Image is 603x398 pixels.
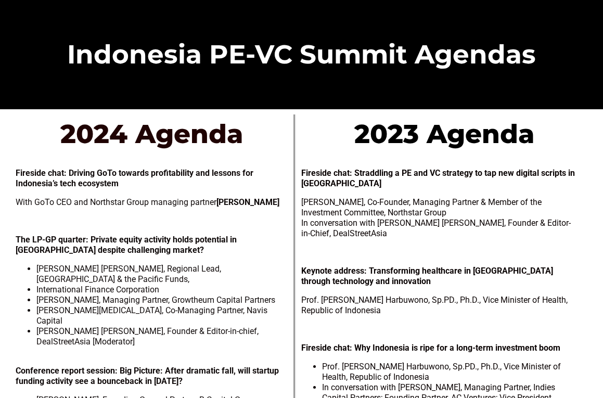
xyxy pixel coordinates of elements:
li: [PERSON_NAME] [PERSON_NAME], Founder & Editor-in-chief, DealStreetAsia [Moderator] [36,326,289,347]
p: [PERSON_NAME], Co-Founder, Managing Partner & Member of the Investment Committee, Northstar Group... [301,197,578,239]
li: [PERSON_NAME][MEDICAL_DATA], Co-Managing Partner, Navis Capital [36,305,289,326]
p: 2024 Agenda [1,114,303,153]
li: International Finance Corporation [36,285,289,295]
li: [PERSON_NAME], Managing Partner, Growtheum Capital Partners [36,295,289,305]
p: Prof. [PERSON_NAME] Harbuwono, Sp.PD., Ph.D., Vice Minister of Health, Republic of Indonesia [301,295,578,316]
strong: Keynote address: Transforming healthcare in [GEOGRAPHIC_DATA] through technology and innovation [301,266,553,286]
li: [PERSON_NAME] [PERSON_NAME], Regional Lead, [GEOGRAPHIC_DATA] & the Pacific Funds, [36,264,289,285]
b: Fireside chat: Straddling a PE and VC strategy to tap new digital scripts in [GEOGRAPHIC_DATA] [301,168,575,188]
b: Conference report session: Big Picture: After dramatic fall, will startup funding activity see a ... [16,366,279,386]
b: [PERSON_NAME] [216,197,279,207]
b: Fireside chat: Why Indonesia is ripe for a long-term investment boom [301,343,560,353]
h2: Indonesia PE-VC Summit Agendas [10,42,593,68]
p: With GoTo CEO and Northstar Group managing partner [16,197,289,208]
b: The LP-GP quarter: Private equity activity holds potential in [GEOGRAPHIC_DATA] despite challengi... [16,235,237,255]
p: 2023 Agenda [287,114,602,153]
li: Prof. [PERSON_NAME] Harbuwono, Sp.PD., Ph.D., Vice Minister of Health, Republic of Indonesia [322,362,578,382]
b: Fireside chat: Driving GoTo towards profitability and lessons for Indonesia’s tech ecosystem [16,168,253,188]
